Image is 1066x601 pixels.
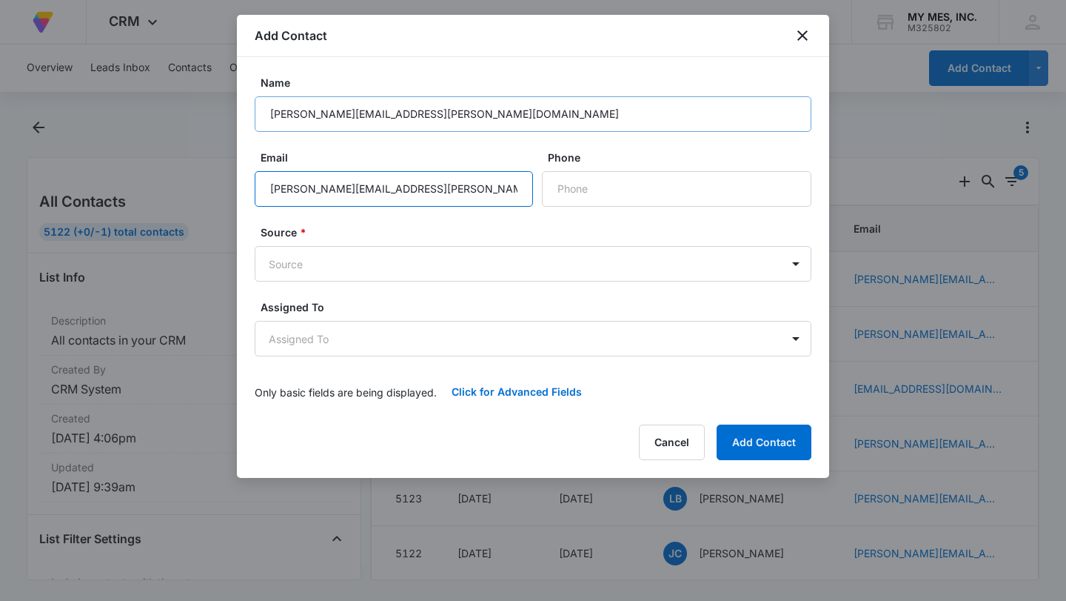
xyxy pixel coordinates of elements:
p: Only basic fields are being displayed. [255,385,437,400]
input: Name [255,96,811,132]
label: Phone [548,150,817,165]
button: Add Contact [717,425,811,460]
label: Assigned To [261,299,817,315]
label: Source [261,225,817,240]
input: Email [255,171,533,207]
label: Name [261,75,817,90]
button: Click for Advanced Fields [437,374,597,410]
label: Email [261,150,539,165]
h1: Add Contact [255,27,327,44]
input: Phone [542,171,811,207]
button: close [794,27,811,44]
button: Cancel [639,425,705,460]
